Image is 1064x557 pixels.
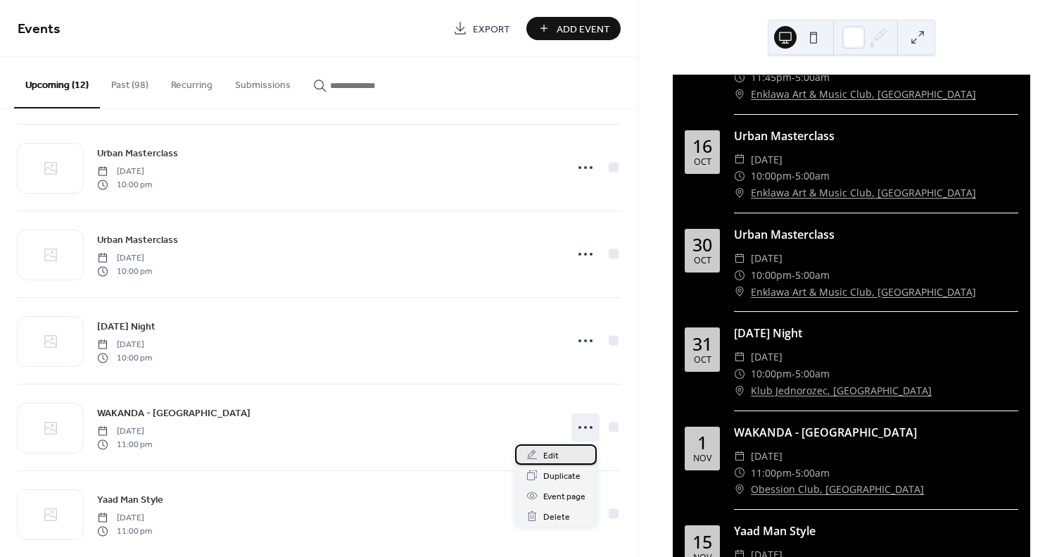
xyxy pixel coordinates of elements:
[734,424,1018,441] div: WAKANDA - [GEOGRAPHIC_DATA]
[97,232,178,248] a: Urban Masterclass
[543,489,585,504] span: Event page
[751,151,783,168] span: [DATE]
[795,365,830,382] span: 5:00am
[734,382,745,399] div: ​
[734,267,745,284] div: ​
[97,145,178,161] a: Urban Masterclass
[751,382,932,399] a: Klub Jednorozec, [GEOGRAPHIC_DATA]
[734,86,745,103] div: ​
[734,349,745,365] div: ​
[792,168,795,184] span: -
[792,465,795,482] span: -
[795,267,830,284] span: 5:00am
[97,492,163,508] a: Yaad Man Style
[692,335,712,353] div: 31
[97,351,152,364] span: 10:00 pm
[97,339,152,351] span: [DATE]
[734,448,745,465] div: ​
[694,158,711,167] div: Oct
[795,69,830,86] span: 5:00am
[543,449,559,463] span: Edit
[751,365,792,382] span: 10:00pm
[751,448,783,465] span: [DATE]
[97,493,163,508] span: Yaad Man Style
[97,252,152,265] span: [DATE]
[694,256,711,265] div: Oct
[692,533,712,551] div: 15
[97,320,156,334] span: [DATE] Night
[734,522,1018,539] div: Yaad Man Style
[97,405,251,421] a: WAKANDA - [GEOGRAPHIC_DATA]
[792,267,795,284] span: -
[97,438,152,451] span: 11:00 pm
[14,57,100,108] button: Upcoming (12)
[751,349,783,365] span: [DATE]
[97,146,178,161] span: Urban Masterclass
[751,465,792,482] span: 11:00pm
[693,454,711,463] div: Nov
[100,57,160,107] button: Past (98)
[692,137,712,155] div: 16
[97,318,156,334] a: [DATE] Night
[97,512,152,525] span: [DATE]
[734,325,1018,342] div: [DATE] Night
[734,151,745,168] div: ​
[97,165,152,178] span: [DATE]
[97,233,178,248] span: Urban Masterclass
[751,250,783,267] span: [DATE]
[751,86,976,103] a: Enklawa Art & Music Club, [GEOGRAPHIC_DATA]
[751,481,924,498] a: Obession Club, [GEOGRAPHIC_DATA]
[734,365,745,382] div: ​
[694,356,711,365] div: Oct
[97,525,152,537] span: 11:00 pm
[557,22,610,37] span: Add Event
[792,69,795,86] span: -
[697,434,707,451] div: 1
[734,226,1018,243] div: Urban Masterclass
[224,57,302,107] button: Submissions
[734,481,745,498] div: ​
[734,127,1018,144] div: Urban Masterclass
[97,178,152,191] span: 10:00 pm
[751,184,976,201] a: Enklawa Art & Music Club, [GEOGRAPHIC_DATA]
[734,465,745,482] div: ​
[795,168,830,184] span: 5:00am
[692,236,712,254] div: 30
[443,17,521,40] a: Export
[473,22,510,37] span: Export
[734,284,745,301] div: ​
[97,425,152,438] span: [DATE]
[734,69,745,86] div: ​
[734,168,745,184] div: ​
[543,469,581,484] span: Duplicate
[543,510,570,525] span: Delete
[792,365,795,382] span: -
[18,15,61,43] span: Events
[734,184,745,201] div: ​
[751,284,976,301] a: Enklawa Art & Music Club, [GEOGRAPHIC_DATA]
[751,267,792,284] span: 10:00pm
[160,57,224,107] button: Recurring
[97,406,251,421] span: WAKANDA - [GEOGRAPHIC_DATA]
[751,69,792,86] span: 11:45pm
[526,17,621,40] button: Add Event
[97,265,152,277] span: 10:00 pm
[751,168,792,184] span: 10:00pm
[795,465,830,482] span: 5:00am
[734,250,745,267] div: ​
